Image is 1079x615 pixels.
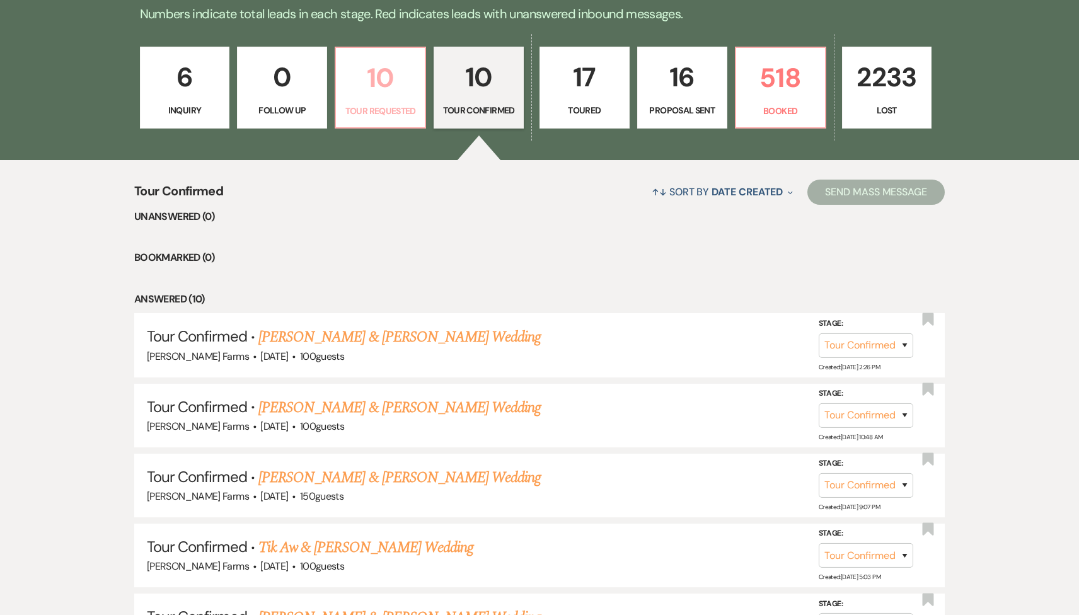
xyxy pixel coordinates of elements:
[237,47,327,129] a: 0Follow Up
[548,56,621,98] p: 17
[335,47,426,129] a: 10Tour Requested
[645,56,719,98] p: 16
[819,317,913,331] label: Stage:
[819,527,913,541] label: Stage:
[735,47,826,129] a: 518Booked
[147,490,249,503] span: [PERSON_NAME] Farms
[258,396,541,419] a: [PERSON_NAME] & [PERSON_NAME] Wedding
[260,350,288,363] span: [DATE]
[637,47,727,129] a: 16Proposal Sent
[300,350,344,363] span: 100 guests
[343,57,417,99] p: 10
[645,103,719,117] p: Proposal Sent
[819,433,882,441] span: Created: [DATE] 10:48 AM
[744,57,817,99] p: 518
[147,420,249,433] span: [PERSON_NAME] Farms
[258,326,541,348] a: [PERSON_NAME] & [PERSON_NAME] Wedding
[300,490,343,503] span: 150 guests
[819,573,880,581] span: Created: [DATE] 5:03 PM
[147,467,247,486] span: Tour Confirmed
[647,175,798,209] button: Sort By Date Created
[819,597,913,611] label: Stage:
[300,420,344,433] span: 100 guests
[134,181,223,209] span: Tour Confirmed
[260,560,288,573] span: [DATE]
[300,560,344,573] span: 100 guests
[548,103,621,117] p: Toured
[147,350,249,363] span: [PERSON_NAME] Farms
[442,56,516,98] p: 10
[819,503,880,511] span: Created: [DATE] 9:07 PM
[140,47,230,129] a: 6Inquiry
[86,4,993,24] p: Numbers indicate total leads in each stage. Red indicates leads with unanswered inbound messages.
[134,291,945,307] li: Answered (10)
[434,47,524,129] a: 10Tour Confirmed
[712,185,783,198] span: Date Created
[148,103,222,117] p: Inquiry
[842,47,932,129] a: 2233Lost
[819,362,880,371] span: Created: [DATE] 2:26 PM
[819,387,913,401] label: Stage:
[539,47,630,129] a: 17Toured
[134,209,945,225] li: Unanswered (0)
[807,180,945,205] button: Send Mass Message
[343,104,417,118] p: Tour Requested
[744,104,817,118] p: Booked
[147,397,247,417] span: Tour Confirmed
[147,326,247,346] span: Tour Confirmed
[442,103,516,117] p: Tour Confirmed
[258,536,473,559] a: Tik Aw & [PERSON_NAME] Wedding
[245,103,319,117] p: Follow Up
[819,457,913,471] label: Stage:
[134,250,945,266] li: Bookmarked (0)
[850,56,924,98] p: 2233
[260,490,288,503] span: [DATE]
[147,560,249,573] span: [PERSON_NAME] Farms
[147,537,247,556] span: Tour Confirmed
[652,185,667,198] span: ↑↓
[850,103,924,117] p: Lost
[245,56,319,98] p: 0
[260,420,288,433] span: [DATE]
[148,56,222,98] p: 6
[258,466,541,489] a: [PERSON_NAME] & [PERSON_NAME] Wedding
